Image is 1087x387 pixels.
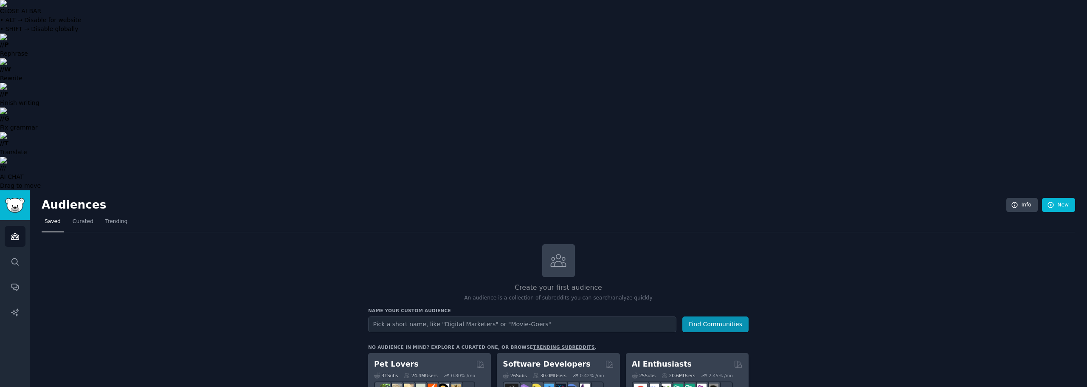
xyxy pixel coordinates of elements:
[662,373,695,379] div: 20.6M Users
[533,345,594,350] a: trending subreddits
[1042,198,1075,212] a: New
[682,316,749,332] button: Find Communities
[45,218,61,226] span: Saved
[533,373,566,379] div: 30.0M Users
[42,198,1006,212] h2: Audiences
[42,215,64,232] a: Saved
[632,373,656,379] div: 25 Sub s
[368,344,597,350] div: No audience in mind? Explore a curated one, or browse .
[368,316,676,332] input: Pick a short name, like "Digital Marketers" or "Movie-Goers"
[368,308,749,314] h3: Name your custom audience
[73,218,93,226] span: Curated
[632,359,692,370] h2: AI Enthusiasts
[70,215,96,232] a: Curated
[368,294,749,302] p: An audience is a collection of subreddits you can search/analyze quickly
[5,198,25,213] img: GummySearch logo
[580,373,604,379] div: 0.42 % /mo
[451,373,475,379] div: 0.80 % /mo
[374,359,419,370] h2: Pet Lovers
[503,373,527,379] div: 26 Sub s
[374,373,398,379] div: 31 Sub s
[105,218,127,226] span: Trending
[1006,198,1038,212] a: Info
[368,282,749,293] h2: Create your first audience
[709,373,733,379] div: 2.45 % /mo
[503,359,590,370] h2: Software Developers
[404,373,437,379] div: 24.4M Users
[102,215,130,232] a: Trending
